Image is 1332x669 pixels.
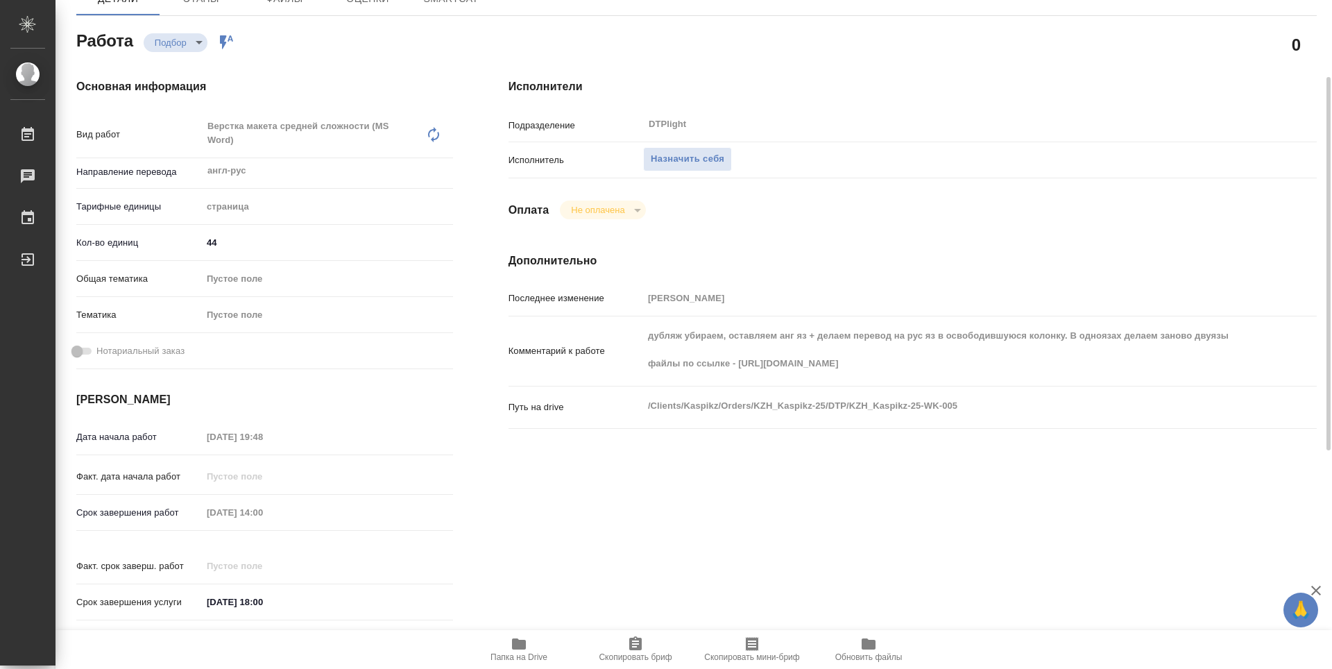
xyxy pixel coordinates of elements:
[509,344,643,358] p: Комментарий к работе
[76,165,202,179] p: Направление перевода
[643,324,1249,375] textarea: дубляж убираем, оставляем анг яз + делаем перевод на рус яз в освободившуюся колонку. В одноязах ...
[151,37,191,49] button: Подбор
[76,430,202,444] p: Дата начала работ
[96,344,185,358] span: Нотариальный заказ
[1289,595,1313,625] span: 🙏
[490,652,547,662] span: Папка на Drive
[643,288,1249,308] input: Пустое поле
[76,506,202,520] p: Срок завершения работ
[599,652,672,662] span: Скопировать бриф
[76,272,202,286] p: Общая тематика
[704,652,799,662] span: Скопировать мини-бриф
[509,291,643,305] p: Последнее изменение
[76,128,202,142] p: Вид работ
[202,466,323,486] input: Пустое поле
[577,630,694,669] button: Скопировать бриф
[202,195,453,219] div: страница
[202,427,323,447] input: Пустое поле
[560,201,645,219] div: Подбор
[76,595,202,609] p: Срок завершения услуги
[76,236,202,250] p: Кол-во единиц
[643,394,1249,418] textarea: /Clients/Kaspikz/Orders/KZH_Kaspikz-25/DTP/KZH_Kaspikz-25-WK-005
[76,78,453,95] h4: Основная информация
[1292,33,1301,56] h2: 0
[76,470,202,484] p: Факт. дата начала работ
[810,630,927,669] button: Обновить файлы
[202,556,323,576] input: Пустое поле
[509,400,643,414] p: Путь на drive
[509,202,549,219] h4: Оплата
[509,153,643,167] p: Исполнитель
[76,391,453,408] h4: [PERSON_NAME]
[509,119,643,133] p: Подразделение
[76,200,202,214] p: Тарифные единицы
[76,27,133,52] h2: Работа
[202,592,323,612] input: ✎ Введи что-нибудь
[1283,593,1318,627] button: 🙏
[651,151,724,167] span: Назначить себя
[509,253,1317,269] h4: Дополнительно
[567,204,629,216] button: Не оплачена
[509,78,1317,95] h4: Исполнители
[202,232,453,253] input: ✎ Введи что-нибудь
[202,267,453,291] div: Пустое поле
[643,147,732,171] button: Назначить себя
[461,630,577,669] button: Папка на Drive
[207,308,436,322] div: Пустое поле
[76,559,202,573] p: Факт. срок заверш. работ
[835,652,903,662] span: Обновить файлы
[76,308,202,322] p: Тематика
[202,502,323,523] input: Пустое поле
[207,272,436,286] div: Пустое поле
[694,630,810,669] button: Скопировать мини-бриф
[144,33,207,52] div: Подбор
[202,303,453,327] div: Пустое поле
